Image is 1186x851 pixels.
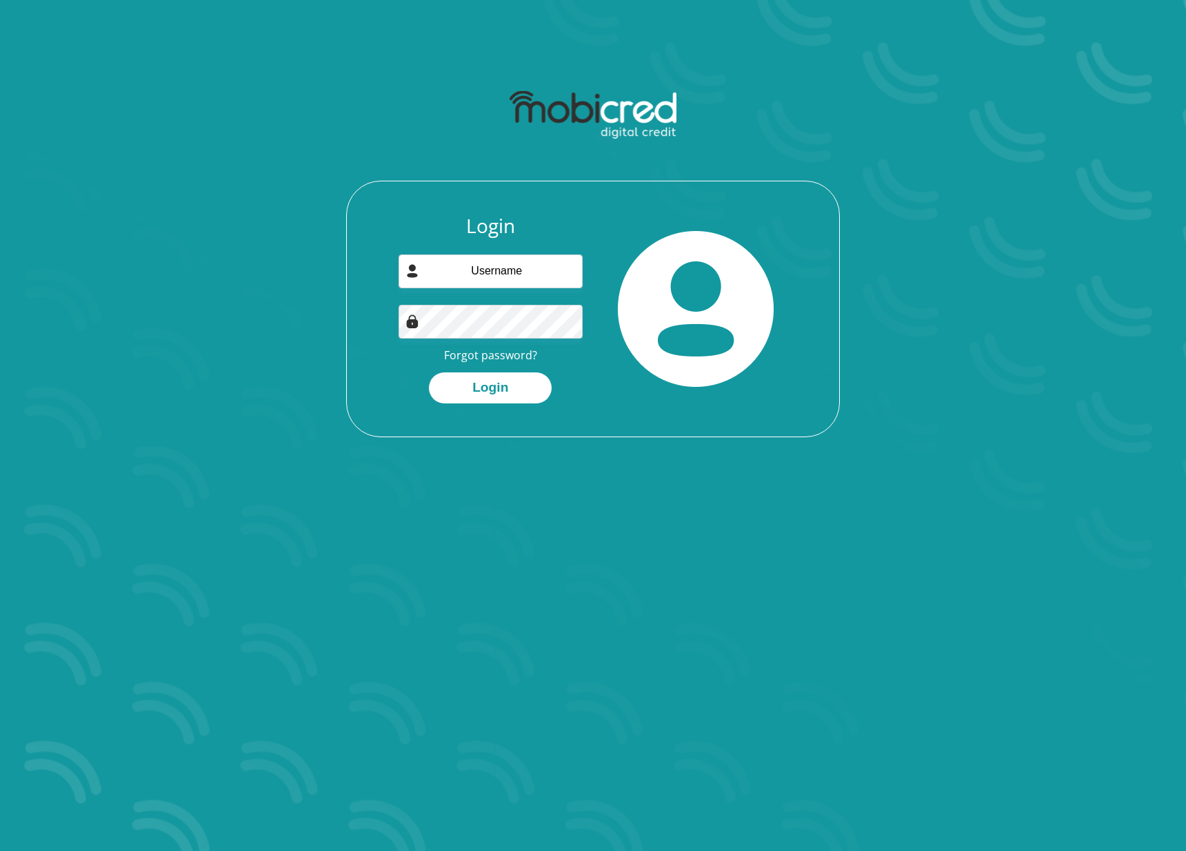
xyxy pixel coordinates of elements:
[444,348,537,363] a: Forgot password?
[399,214,583,238] h3: Login
[405,264,419,278] img: user-icon image
[510,91,676,139] img: mobicred logo
[429,372,552,403] button: Login
[405,314,419,328] img: Image
[399,254,583,288] input: Username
